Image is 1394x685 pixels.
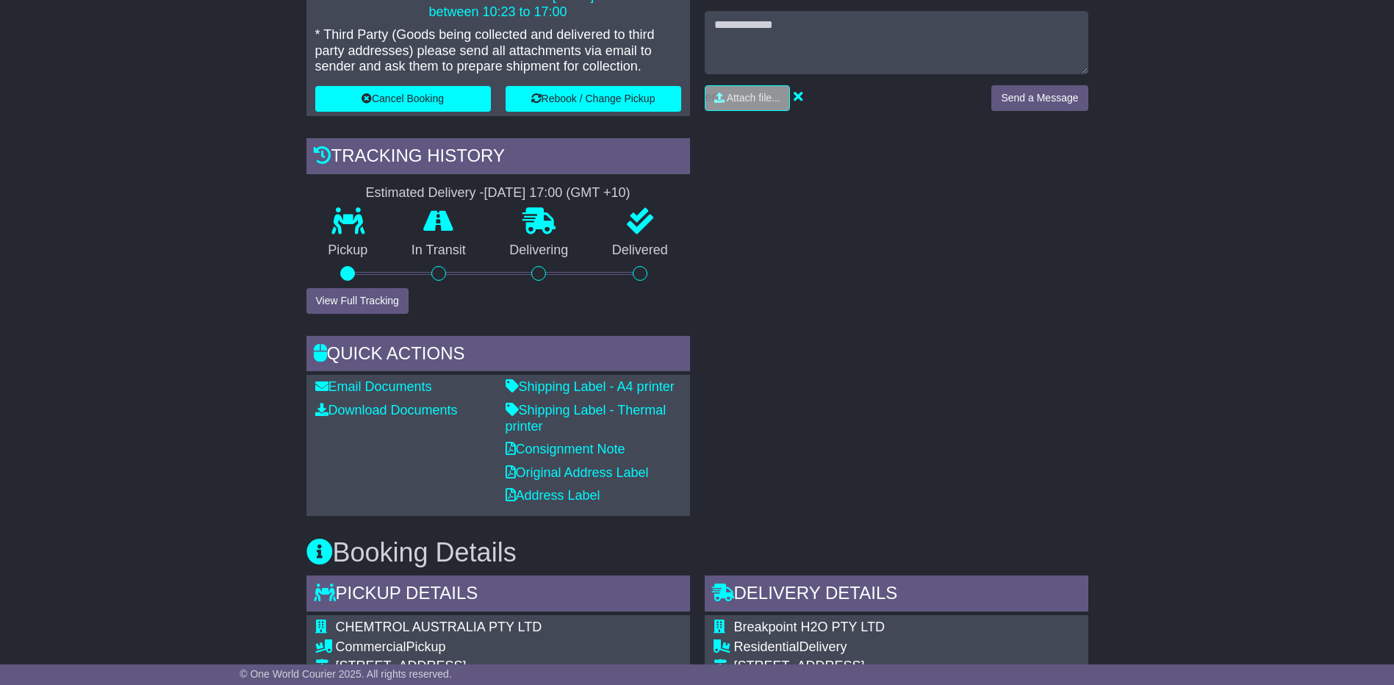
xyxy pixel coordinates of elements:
[306,575,690,615] div: Pickup Details
[306,336,690,376] div: Quick Actions
[306,243,390,259] p: Pickup
[306,288,409,314] button: View Full Tracking
[506,86,681,112] button: Rebook / Change Pickup
[306,185,690,201] div: Estimated Delivery -
[590,243,690,259] p: Delivered
[315,86,491,112] button: Cancel Booking
[315,379,432,394] a: Email Documents
[240,668,452,680] span: © One World Courier 2025. All rights reserved.
[315,403,458,417] a: Download Documents
[389,243,488,259] p: In Transit
[336,639,406,654] span: Commercial
[506,403,667,434] a: Shipping Label - Thermal printer
[734,639,1017,656] div: Delivery
[506,379,675,394] a: Shipping Label - A4 printer
[734,639,800,654] span: Residential
[336,659,619,675] div: [STREET_ADDRESS]
[306,538,1088,567] h3: Booking Details
[705,575,1088,615] div: Delivery Details
[315,27,681,75] p: * Third Party (Goods being collected and delivered to third party addresses) please send all atta...
[336,620,542,634] span: CHEMTROL AUSTRALIA PTY LTD
[991,85,1088,111] button: Send a Message
[484,185,630,201] div: [DATE] 17:00 (GMT +10)
[306,138,690,178] div: Tracking history
[506,488,600,503] a: Address Label
[506,442,625,456] a: Consignment Note
[506,465,649,480] a: Original Address Label
[488,243,591,259] p: Delivering
[336,639,619,656] div: Pickup
[734,620,885,634] span: Breakpoint H2O PTY LTD
[734,659,1017,675] div: [STREET_ADDRESS]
